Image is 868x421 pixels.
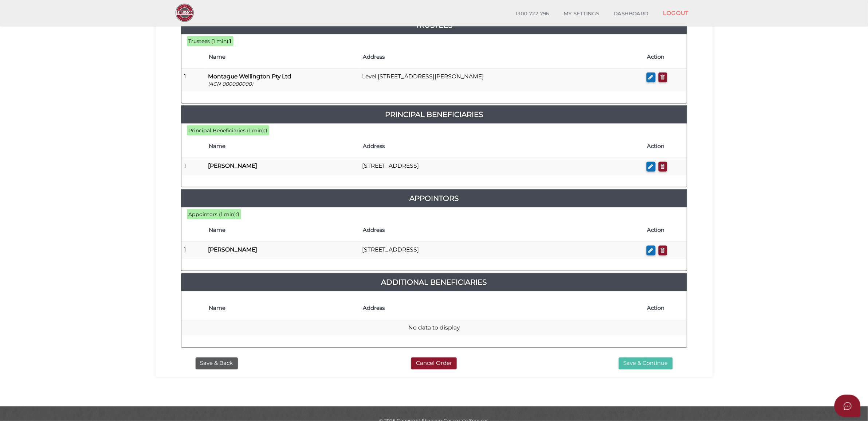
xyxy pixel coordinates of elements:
h4: Action [647,54,683,60]
td: 1 [181,69,205,91]
h4: Action [647,227,683,233]
a: Additional Beneficiaries [181,276,687,288]
h4: Name [209,227,356,233]
td: 1 [181,158,205,175]
a: 1300 722 796 [508,7,557,21]
b: [PERSON_NAME] [208,246,258,253]
td: Level [STREET_ADDRESS][PERSON_NAME] [360,69,644,91]
b: 1 [230,38,232,44]
h4: Address [363,143,640,149]
p: (ACN 000000000) [208,81,357,87]
td: [STREET_ADDRESS] [360,158,644,175]
span: Principal Beneficiaries (1 min): [189,127,266,134]
a: LOGOUT [656,5,696,20]
a: Appointors [181,192,687,204]
span: Appointors (1 min): [189,211,237,218]
h4: Action [647,305,683,312]
b: Montague Wellington Pty Ltd [208,73,292,80]
h4: Address [363,305,640,312]
button: Open asap [834,395,861,417]
button: Save & Continue [619,358,673,370]
h4: Name [209,305,356,312]
b: 1 [237,211,239,218]
a: DASHBOARD [606,7,656,21]
h4: Name [209,54,356,60]
h4: Address [363,54,640,60]
b: 1 [266,127,267,134]
button: Save & Back [196,358,238,370]
h4: Action [647,143,683,149]
td: 1 [181,242,205,259]
h4: Address [363,227,640,233]
b: [PERSON_NAME] [208,162,258,169]
a: Principal Beneficiaries [181,109,687,120]
td: [STREET_ADDRESS] [360,242,644,259]
h4: Name [209,143,356,149]
button: Cancel Order [411,358,457,370]
a: MY SETTINGS [557,7,607,21]
td: No data to display [181,320,687,336]
span: Trustees (1 min): [189,38,230,44]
